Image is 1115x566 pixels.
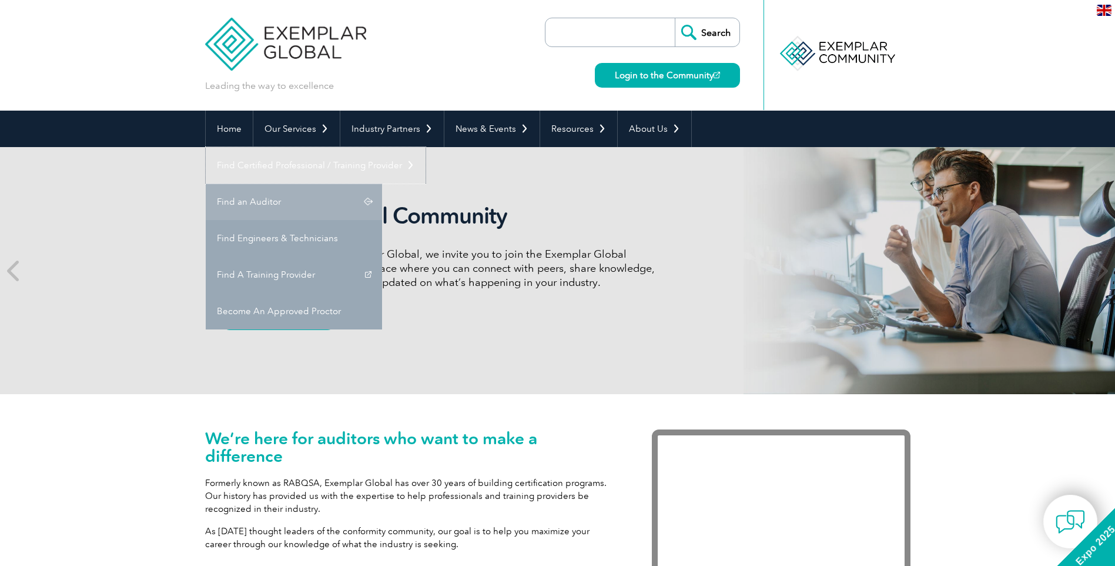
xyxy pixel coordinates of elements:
[675,18,739,46] input: Search
[206,147,426,184] a: Find Certified Professional / Training Provider
[223,202,664,229] h2: Exemplar Global Community
[253,111,340,147] a: Our Services
[223,247,664,289] p: As a valued member of Exemplar Global, we invite you to join the Exemplar Global Community—a fun,...
[206,257,382,293] a: Find A Training Provider
[1056,507,1085,537] img: contact-chat.png
[206,220,382,257] a: Find Engineers & Technicians
[618,111,691,147] a: About Us
[1097,5,1111,16] img: en
[540,111,617,147] a: Resources
[595,63,740,88] a: Login to the Community
[205,430,617,465] h1: We’re here for auditors who want to make a difference
[205,525,617,551] p: As [DATE] thought leaders of the conformity community, our goal is to help you maximize your care...
[206,293,382,329] a: Become An Approved Proctor
[714,72,720,78] img: open_square.png
[206,111,253,147] a: Home
[205,477,617,515] p: Formerly known as RABQSA, Exemplar Global has over 30 years of building certification programs. O...
[205,79,334,92] p: Leading the way to excellence
[206,184,382,220] a: Find an Auditor
[444,111,540,147] a: News & Events
[340,111,444,147] a: Industry Partners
